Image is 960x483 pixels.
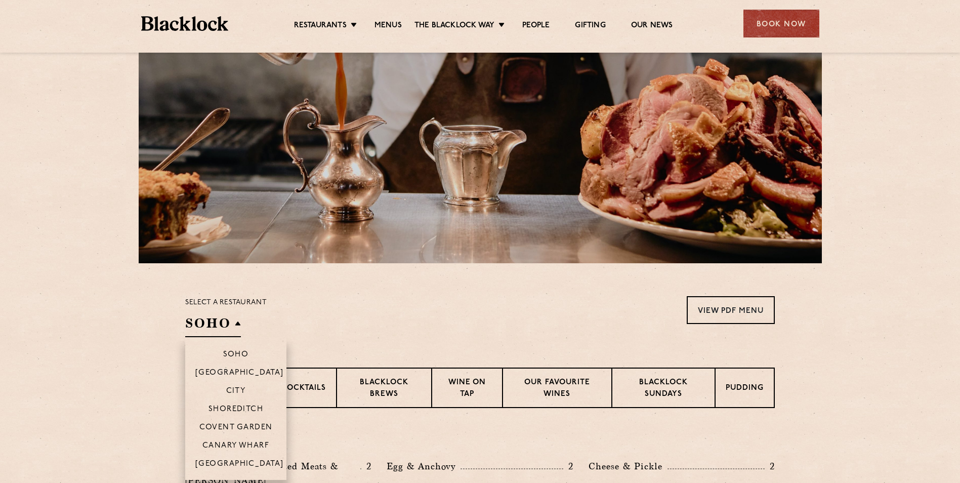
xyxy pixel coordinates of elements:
p: [GEOGRAPHIC_DATA] [195,369,284,379]
img: BL_Textured_Logo-footer-cropped.svg [141,16,229,31]
p: Select a restaurant [185,296,267,309]
a: Our News [631,21,673,32]
p: Cheese & Pickle [589,459,667,473]
p: Blacklock Brews [347,377,421,401]
h3: Pre Chop Bites [185,433,775,447]
p: Egg & Anchovy [387,459,461,473]
h2: SOHO [185,314,241,337]
a: Restaurants [294,21,347,32]
p: Canary Wharf [202,441,269,452]
a: View PDF Menu [687,296,775,324]
p: Shoreditch [208,405,264,415]
p: [GEOGRAPHIC_DATA] [195,460,284,470]
p: Soho [223,350,249,360]
p: Wine on Tap [442,377,492,401]
a: Menus [374,21,402,32]
p: City [226,387,246,397]
a: Gifting [575,21,605,32]
p: 2 [765,460,775,473]
p: Our favourite wines [513,377,601,401]
p: 2 [563,460,573,473]
p: 2 [361,460,371,473]
a: People [522,21,550,32]
a: The Blacklock Way [414,21,494,32]
p: Cocktails [281,383,326,395]
p: Covent Garden [199,423,273,433]
p: Blacklock Sundays [622,377,704,401]
div: Book Now [743,10,819,37]
p: Pudding [726,383,764,395]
